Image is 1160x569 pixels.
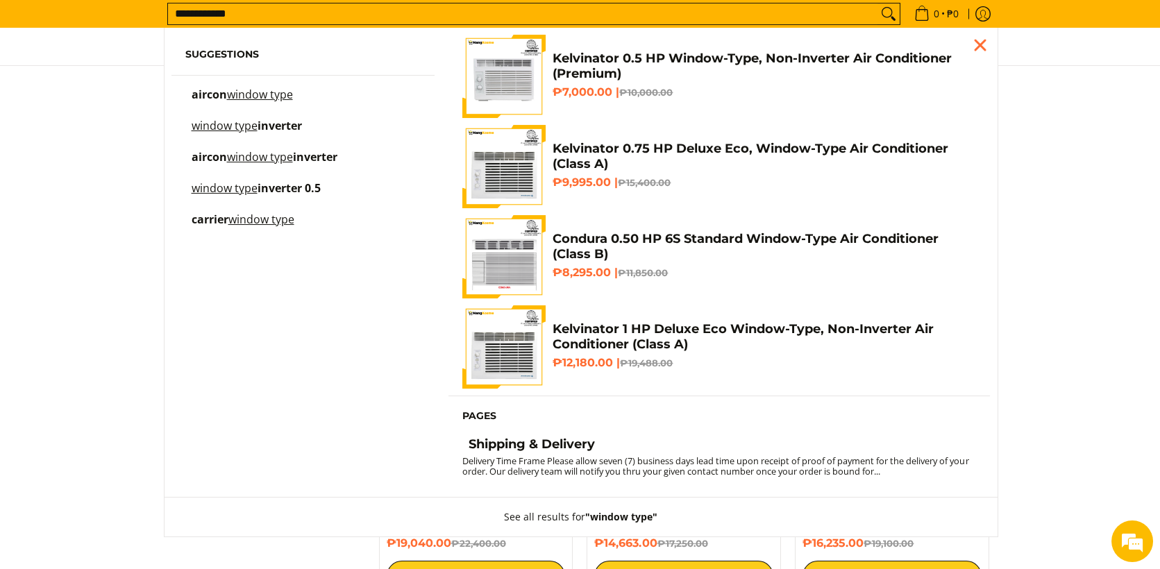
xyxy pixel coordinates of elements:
[877,3,900,24] button: Search
[192,183,321,207] p: window type inverter 0.5
[945,9,961,19] span: ₱0
[490,498,671,536] button: See all results for"window type"
[185,90,421,114] a: aircon window type
[864,538,914,549] del: ₱19,100.00
[585,510,657,523] strong: "window type"
[462,305,546,389] img: Kelvinator 1 HP Deluxe Eco Window-Type, Non-Inverter Air Conditioner (Class A)
[462,215,546,298] img: condura-wrac-6s-premium-mang-kosme
[620,357,673,368] del: ₱19,488.00
[553,141,976,172] h4: Kelvinator 0.75 HP Deluxe Eco, Window-Type Air Conditioner (Class A)
[462,35,976,118] a: Kelvinator 0.5 HP Window-Type, Non-Inverter Air Conditioner (Premium) Kelvinator 0.5 HP Window-Ty...
[462,215,976,298] a: condura-wrac-6s-premium-mang-kosme Condura 0.50 HP 6S Standard Window-Type Air Conditioner (Class...
[594,536,773,550] h6: ₱14,663.00
[72,78,233,96] div: Chat with us now
[192,214,294,239] p: carrier window type
[553,51,976,82] h4: Kelvinator 0.5 HP Window-Type, Non-Inverter Air Conditioner (Premium)
[192,149,227,164] span: aircon
[462,35,546,118] img: Kelvinator 0.5 HP Window-Type, Non-Inverter Air Conditioner (Premium)
[185,121,421,145] a: window type inverter
[227,87,293,102] mark: window type
[802,536,982,550] h6: ₱16,235.00
[462,305,976,389] a: Kelvinator 1 HP Deluxe Eco Window-Type, Non-Inverter Air Conditioner (Class A) Kelvinator 1 HP De...
[462,125,546,208] img: Kelvinator 0.75 HP Deluxe Eco, Window-Type Air Conditioner (Class A)
[258,180,321,196] span: inverter 0.5
[185,152,421,176] a: aircon window type inverter
[192,118,258,133] mark: window type
[462,455,968,477] small: Delivery Time Frame Please allow seven (7) business days lead time upon receipt of proof of payme...
[192,121,302,145] p: window type inverter
[185,183,421,207] a: window type inverter 0.5
[553,266,976,280] h6: ₱8,295.00 |
[185,49,421,61] h6: Suggestions
[228,212,294,227] mark: window type
[185,214,421,239] a: carrier window type
[462,410,976,423] h6: Pages
[462,436,976,456] a: Shipping & Delivery
[553,85,976,99] h6: ₱7,000.00 |
[192,212,228,227] span: carrier
[618,177,671,188] del: ₱15,400.00
[553,321,976,353] h4: Kelvinator 1 HP Deluxe Eco Window-Type, Non-Inverter Air Conditioner (Class A)
[910,6,963,22] span: •
[618,267,668,278] del: ₱11,850.00
[7,379,264,427] textarea: Type your message and hit 'Enter'
[553,356,976,370] h6: ₱12,180.00 |
[258,118,302,133] span: inverter
[293,149,337,164] span: inverter
[462,125,976,208] a: Kelvinator 0.75 HP Deluxe Eco, Window-Type Air Conditioner (Class A) Kelvinator 0.75 HP Deluxe Ec...
[192,87,227,102] span: aircon
[192,180,258,196] mark: window type
[192,152,337,176] p: aircon window type inverter
[932,9,941,19] span: 0
[227,149,293,164] mark: window type
[657,538,707,549] del: ₱17,250.00
[553,176,976,189] h6: ₱9,995.00 |
[192,90,293,114] p: aircon window type
[81,175,192,315] span: We're online!
[619,87,673,98] del: ₱10,000.00
[469,436,595,452] h4: Shipping & Delivery
[228,7,261,40] div: Minimize live chat window
[553,231,976,262] h4: Condura 0.50 HP 6S Standard Window-Type Air Conditioner (Class B)
[387,536,566,550] h6: ₱19,040.00
[970,35,991,56] div: Close pop up
[451,538,506,549] del: ₱22,400.00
